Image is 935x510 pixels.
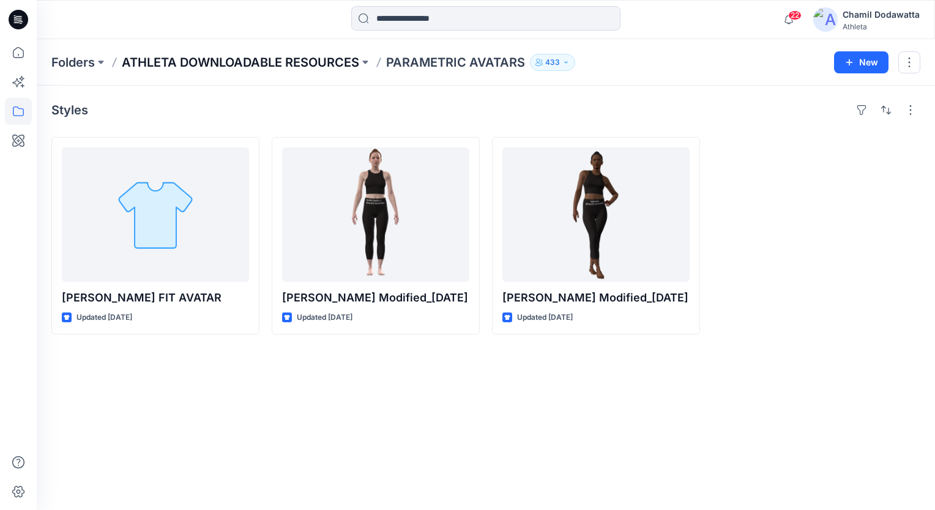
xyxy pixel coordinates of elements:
span: 22 [788,10,802,20]
h4: Styles [51,103,88,117]
a: Folders [51,54,95,71]
p: Updated [DATE] [297,311,352,324]
div: Chamil Dodawatta [843,7,920,22]
button: 433 [530,54,575,71]
p: Updated [DATE] [76,311,132,324]
a: Olivia Athleta Modified_12july2022 [282,147,469,282]
a: Gabrielle Athleta Modified_12july2022 [502,147,690,282]
a: ATHLETA DOWNLOADABLE RESOURCES [122,54,359,71]
p: 433 [545,56,560,69]
a: KIRA FIT AVATAR [62,147,249,282]
img: avatar [813,7,838,32]
p: PARAMETRIC AVATARS [386,54,525,71]
p: [PERSON_NAME] Modified_[DATE] [282,289,469,306]
p: [PERSON_NAME] Modified_[DATE] [502,289,690,306]
div: Athleta [843,22,920,31]
p: [PERSON_NAME] FIT AVATAR [62,289,249,306]
p: Updated [DATE] [517,311,573,324]
button: New [834,51,888,73]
